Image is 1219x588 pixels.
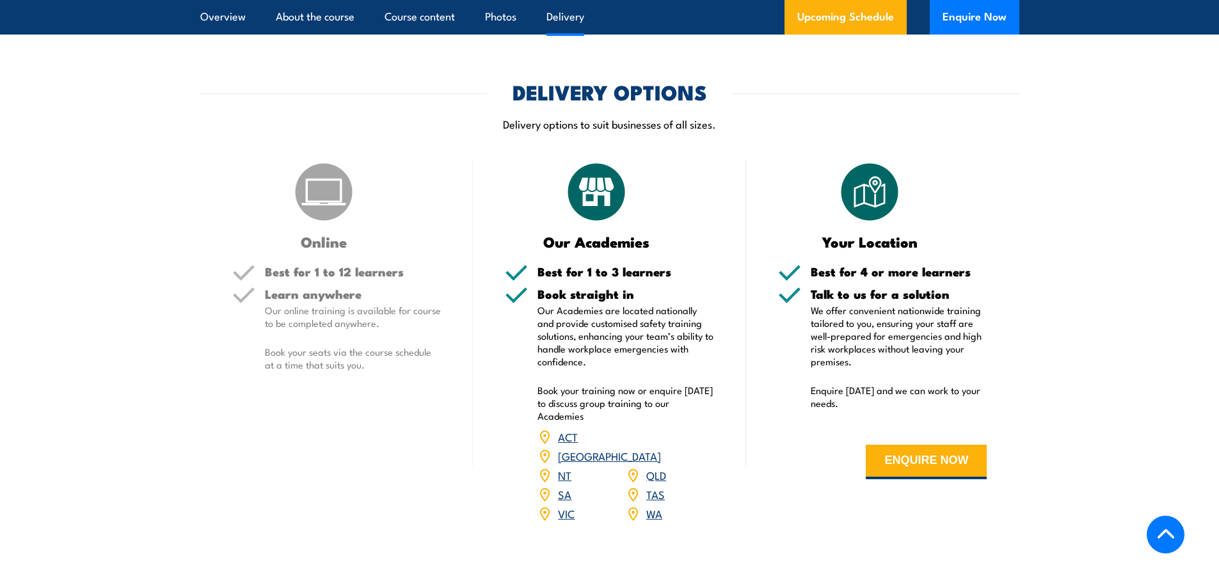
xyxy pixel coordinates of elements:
[811,384,987,409] p: Enquire [DATE] and we can work to your needs.
[866,445,987,479] button: ENQUIRE NOW
[558,467,571,482] a: NT
[265,266,442,278] h5: Best for 1 to 12 learners
[811,288,987,300] h5: Talk to us for a solution
[538,384,714,422] p: Book your training now or enquire [DATE] to discuss group training to our Academies
[505,234,689,249] h3: Our Academies
[513,83,707,100] h2: DELIVERY OPTIONS
[538,304,714,368] p: Our Academies are located nationally and provide customised safety training solutions, enhancing ...
[200,116,1019,131] p: Delivery options to suit businesses of all sizes.
[538,266,714,278] h5: Best for 1 to 3 learners
[558,486,571,502] a: SA
[265,346,442,371] p: Book your seats via the course schedule at a time that suits you.
[265,288,442,300] h5: Learn anywhere
[558,505,575,521] a: VIC
[811,266,987,278] h5: Best for 4 or more learners
[778,234,962,249] h3: Your Location
[265,304,442,330] p: Our online training is available for course to be completed anywhere.
[558,429,578,444] a: ACT
[646,467,666,482] a: QLD
[538,288,714,300] h5: Book straight in
[558,448,661,463] a: [GEOGRAPHIC_DATA]
[646,486,665,502] a: TAS
[811,304,987,368] p: We offer convenient nationwide training tailored to you, ensuring your staff are well-prepared fo...
[646,505,662,521] a: WA
[232,234,416,249] h3: Online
